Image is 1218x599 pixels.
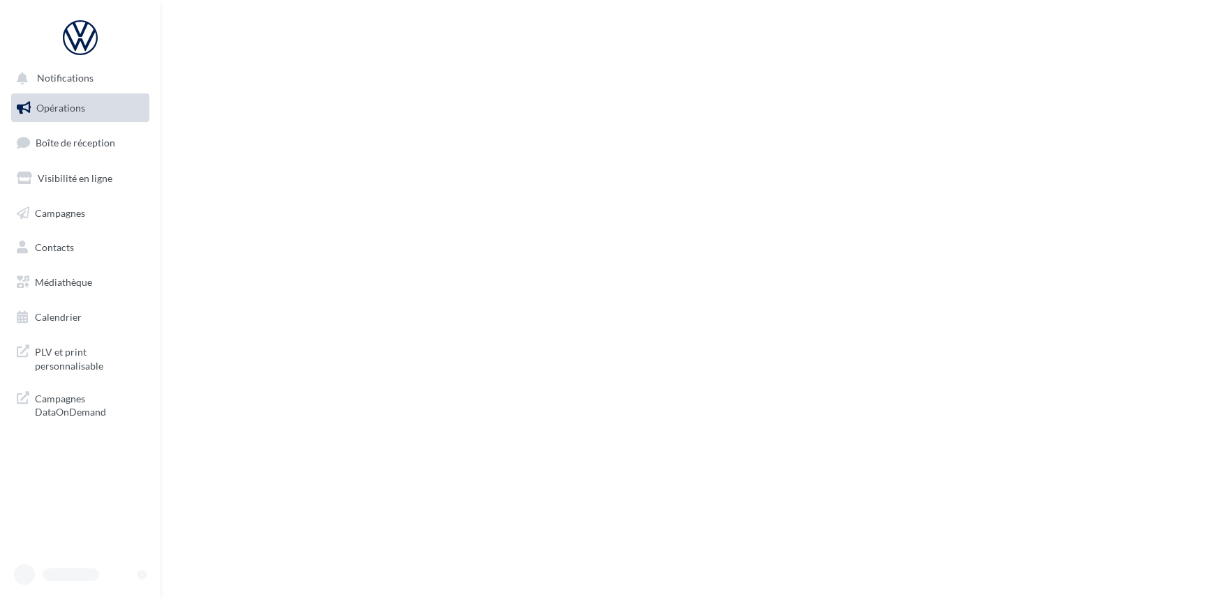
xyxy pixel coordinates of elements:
span: Visibilité en ligne [38,172,112,184]
span: Campagnes [35,206,85,218]
a: Calendrier [8,303,152,332]
a: Visibilité en ligne [8,164,152,193]
a: Contacts [8,233,152,262]
span: Notifications [37,73,94,84]
a: Boîte de réception [8,128,152,158]
a: Opérations [8,93,152,123]
span: Boîte de réception [36,137,115,149]
a: Campagnes DataOnDemand [8,384,152,425]
span: Médiathèque [35,276,92,288]
span: Opérations [36,102,85,114]
a: Campagnes [8,199,152,228]
a: Médiathèque [8,268,152,297]
span: Campagnes DataOnDemand [35,389,144,419]
span: Contacts [35,241,74,253]
span: PLV et print personnalisable [35,342,144,372]
a: PLV et print personnalisable [8,337,152,378]
span: Calendrier [35,311,82,323]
